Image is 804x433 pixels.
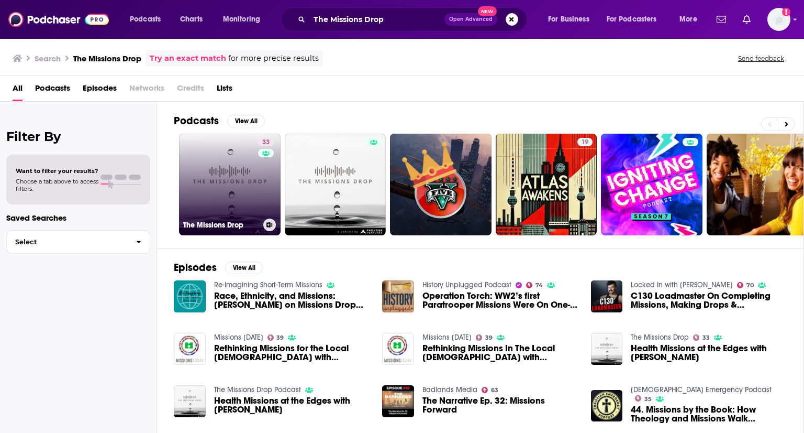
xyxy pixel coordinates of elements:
span: Open Advanced [449,17,493,22]
img: Rethinking Missions In The Local Church with Sharon Hoover [382,333,414,365]
a: Try an exact match [150,52,226,64]
a: Locked In with Ian Bick [631,280,733,289]
span: 70 [746,283,754,288]
a: 19 [496,134,597,235]
a: The Missions Drop [631,333,689,342]
h2: Episodes [174,261,217,274]
span: New [478,6,497,16]
span: More [679,12,697,27]
a: Charts [173,11,209,28]
span: Rethinking Missions In The Local [DEMOGRAPHIC_DATA] with [PERSON_NAME] [422,344,578,362]
a: 33 [693,334,710,341]
a: The Missions Drop Podcast [214,385,301,394]
a: 35 [635,395,652,402]
a: The Narrative Ep. 32: Missions Forward [422,396,578,414]
a: Health Missions at the Edges with Jason Lee [631,344,787,362]
img: Podchaser - Follow, Share and Rate Podcasts [8,9,109,29]
button: open menu [672,11,710,28]
p: Saved Searches [6,213,150,223]
a: 70 [737,282,754,288]
a: Operation Torch: WW2’s first Paratrooper Missions Were On One-Way Flights With Drops Into Total D... [422,291,578,309]
button: View All [225,262,263,274]
input: Search podcasts, credits, & more... [309,11,444,28]
span: Credits [177,80,204,101]
a: Rethinking Missions In The Local Church with Sharon Hoover [422,344,578,362]
span: 44. Missions by the Book: How Theology and Missions Walk Together, with [PERSON_NAME] and [PERSON... [631,405,787,423]
button: Select [6,230,150,254]
h3: The Missions Drop [183,221,259,230]
h2: Filter By [6,129,150,144]
span: Race, Ethnicity, and Missions: [PERSON_NAME] on Missions Drop Podcast [214,291,370,309]
button: open menu [216,11,274,28]
span: 39 [276,335,284,340]
span: 19 [582,137,588,148]
span: Choose a tab above to access filters. [16,178,98,192]
span: Health Missions at the Edges with [PERSON_NAME] [631,344,787,362]
a: Rethinking Missions for the Local Church with Sharon Hoover [214,344,370,362]
a: 39 [267,334,284,341]
a: Missions Today [214,333,263,342]
a: 74 [526,282,543,288]
span: 74 [535,283,543,288]
img: Race, Ethnicity, and Missions: Miriam Adeney on Missions Drop Podcast [174,280,206,312]
img: 44. Missions by the Book: How Theology and Missions Walk Together, with Alex Kocman and Chad Vegas [591,390,623,422]
span: 39 [485,335,493,340]
img: The Narrative Ep. 32: Missions Forward [382,385,414,417]
span: Monitoring [223,12,260,27]
div: Search podcasts, credits, & more... [291,7,537,31]
img: Operation Torch: WW2’s first Paratrooper Missions Were On One-Way Flights With Drops Into Total D... [382,280,414,312]
a: Badlands Media [422,385,477,394]
button: View All [227,115,265,127]
a: 19 [577,138,593,146]
h3: Search [35,53,61,63]
span: Health Missions at the Edges with [PERSON_NAME] [214,396,370,414]
span: Logged in as Lydia_Gustafson [767,8,790,31]
a: PodcastsView All [174,114,265,127]
span: Rethinking Missions for the Local [DEMOGRAPHIC_DATA] with [PERSON_NAME] [214,344,370,362]
img: Health Missions at the Edges with Jason Lee [174,385,206,417]
a: 33 [258,138,274,146]
span: for more precise results [228,52,319,64]
span: For Podcasters [607,12,657,27]
span: C130 Loadmaster On Completing Missions, Making Drops & Overcoming Adversity | [PERSON_NAME] [631,291,787,309]
a: Lists [217,80,232,101]
a: 44. Missions by the Book: How Theology and Missions Walk Together, with Alex Kocman and Chad Vegas [631,405,787,423]
span: Charts [180,12,203,27]
a: History Unplugged Podcast [422,280,511,289]
a: 33The Missions Drop [179,134,281,235]
span: Podcasts [130,12,161,27]
a: All [13,80,23,101]
a: Health Missions at the Edges with Jason Lee [591,333,623,365]
img: C130 Loadmaster On Completing Missions, Making Drops & Overcoming Adversity | Josh Salgado [591,280,623,312]
span: 33 [702,335,710,340]
a: Episodes [83,80,117,101]
svg: Add a profile image [782,8,790,16]
a: Christian Emergency Podcast [631,385,772,394]
span: 63 [491,388,498,393]
button: Send feedback [735,54,787,63]
span: Networks [129,80,164,101]
a: C130 Loadmaster On Completing Missions, Making Drops & Overcoming Adversity | Josh Salgado [631,291,787,309]
a: Podcasts [35,80,70,101]
a: 63 [482,387,498,393]
span: Want to filter your results? [16,167,98,175]
img: Rethinking Missions for the Local Church with Sharon Hoover [174,333,206,365]
button: Open AdvancedNew [444,13,497,26]
span: 35 [644,397,652,402]
h3: The Missions Drop [73,53,141,63]
span: For Business [548,12,589,27]
a: Show notifications dropdown [739,10,755,28]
